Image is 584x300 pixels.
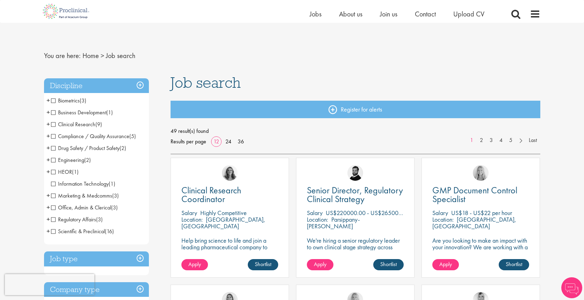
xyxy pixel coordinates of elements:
[51,109,106,116] span: Business Development
[439,260,452,268] span: Apply
[51,216,103,223] span: Regulatory Affairs
[46,107,50,117] span: +
[453,9,484,19] a: Upload CV
[476,136,486,144] a: 2
[44,51,81,60] span: You are here:
[80,97,86,104] span: (3)
[112,192,119,199] span: (3)
[51,168,79,176] span: HEOR
[181,209,197,217] span: Salary
[347,165,363,181] img: Nick Walker
[307,186,404,203] a: Senior Director, Regulatory Clinical Strategy
[51,216,96,223] span: Regulatory Affairs
[46,155,50,165] span: +
[72,168,79,176] span: (1)
[432,184,517,205] span: GMP Document Control Specialist
[181,215,265,230] p: [GEOGRAPHIC_DATA], [GEOGRAPHIC_DATA]
[51,133,136,140] span: Compliance / Quality Assurance
[46,119,50,129] span: +
[473,165,489,181] img: Shannon Briggs
[525,136,540,144] a: Last
[432,237,529,270] p: Are you looking to make an impact with your innovation? We are working with a well-established ph...
[181,186,278,203] a: Clinical Research Coordinator
[46,214,50,224] span: +
[200,209,247,217] p: Highly Competitive
[84,156,91,164] span: (2)
[432,215,516,230] p: [GEOGRAPHIC_DATA], [GEOGRAPHIC_DATA]
[223,138,234,145] a: 24
[496,136,506,144] a: 4
[171,101,540,118] a: Register for alerts
[44,251,149,266] h3: Job type
[339,9,362,19] a: About us
[46,190,50,201] span: +
[181,259,208,270] a: Apply
[307,215,366,243] p: Parsippany-[PERSON_NAME][GEOGRAPHIC_DATA], [GEOGRAPHIC_DATA]
[105,228,114,235] span: (16)
[46,166,50,177] span: +
[51,228,105,235] span: Scientific & Preclinical
[46,95,50,106] span: +
[51,192,119,199] span: Marketing & Medcomms
[44,282,149,297] h3: Company type
[310,9,322,19] a: Jobs
[222,165,238,181] img: Jackie Cerchio
[432,209,448,217] span: Salary
[46,131,50,141] span: +
[109,180,115,187] span: (1)
[51,156,91,164] span: Engineering
[188,260,201,268] span: Apply
[51,192,112,199] span: Marketing & Medcomms
[211,138,222,145] a: 12
[499,259,529,270] a: Shortlist
[51,97,86,104] span: Biometrics
[171,73,241,92] span: Job search
[44,78,149,93] h3: Discipline
[46,202,50,213] span: +
[111,204,118,211] span: (3)
[307,259,333,270] a: Apply
[51,228,114,235] span: Scientific & Preclinical
[181,215,203,223] span: Location:
[95,121,102,128] span: (9)
[51,204,111,211] span: Office, Admin & Clerical
[51,133,129,140] span: Compliance / Quality Assurance
[51,109,113,116] span: Business Development
[248,259,278,270] a: Shortlist
[51,204,118,211] span: Office, Admin & Clerical
[432,259,459,270] a: Apply
[51,156,84,164] span: Engineering
[96,216,103,223] span: (3)
[307,184,403,205] span: Senior Director, Regulatory Clinical Strategy
[373,259,404,270] a: Shortlist
[380,9,397,19] a: Join us
[106,51,135,60] span: Job search
[129,133,136,140] span: (5)
[432,186,529,203] a: GMP Document Control Specialist
[181,184,241,205] span: Clinical Research Coordinator
[46,143,50,153] span: +
[415,9,436,19] a: Contact
[506,136,516,144] a: 5
[51,168,72,176] span: HEOR
[181,237,278,270] p: Help bring science to life and join a leading pharmaceutical company to play a key role in delive...
[82,51,99,60] a: breadcrumb link
[432,215,454,223] span: Location:
[307,215,328,223] span: Location:
[51,180,109,187] span: Information Technology
[51,144,120,152] span: Drug Safety / Product Safety
[467,136,477,144] a: 1
[171,126,540,136] span: 49 result(s) found
[5,274,94,295] iframe: reCAPTCHA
